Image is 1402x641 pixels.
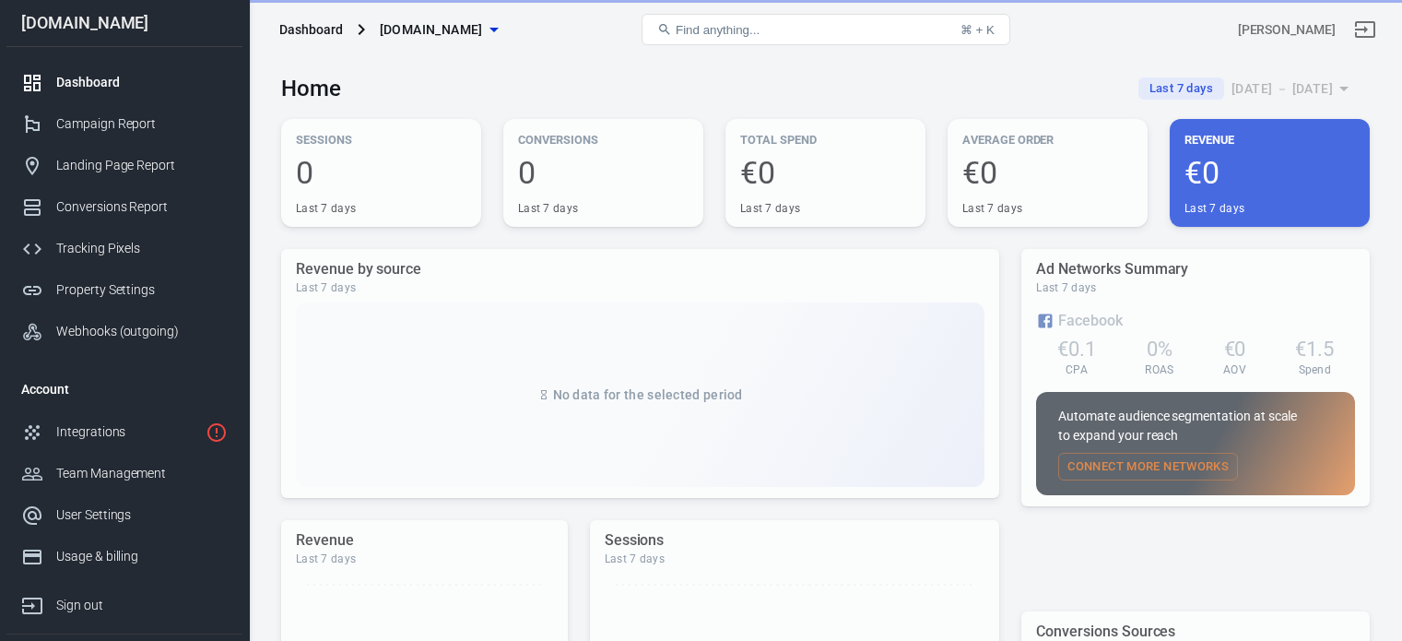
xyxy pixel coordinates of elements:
div: Integrations [56,422,198,442]
div: Campaign Report [56,114,228,134]
div: Property Settings [56,280,228,300]
div: Account id: TDMpudQw [1238,20,1336,40]
div: ⌘ + K [960,23,995,37]
svg: 1 networks not verified yet [206,421,228,444]
div: Dashboard [56,73,228,92]
div: Tracking Pixels [56,239,228,258]
a: Usage & billing [6,536,242,577]
button: Find anything...⌘ + K [642,14,1010,45]
a: Campaign Report [6,103,242,145]
span: velvee.net [380,18,483,42]
div: User Settings [56,505,228,525]
button: [DOMAIN_NAME] [372,13,505,47]
a: Property Settings [6,269,242,311]
a: Webhooks (outgoing) [6,311,242,352]
div: Usage & billing [56,547,228,566]
div: [DOMAIN_NAME] [6,15,242,31]
a: Sign out [6,577,242,626]
a: Landing Page Report [6,145,242,186]
div: Sign out [56,596,228,615]
a: Dashboard [6,62,242,103]
a: Conversions Report [6,186,242,228]
a: User Settings [6,494,242,536]
div: Dashboard [279,20,343,39]
h3: Home [281,76,341,101]
span: Find anything... [676,23,760,37]
a: Sign out [1343,7,1387,52]
a: Team Management [6,453,242,494]
div: Conversions Report [56,197,228,217]
div: Webhooks (outgoing) [56,322,228,341]
div: Team Management [56,464,228,483]
li: Account [6,367,242,411]
div: Landing Page Report [56,156,228,175]
a: Tracking Pixels [6,228,242,269]
a: Integrations [6,411,242,453]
